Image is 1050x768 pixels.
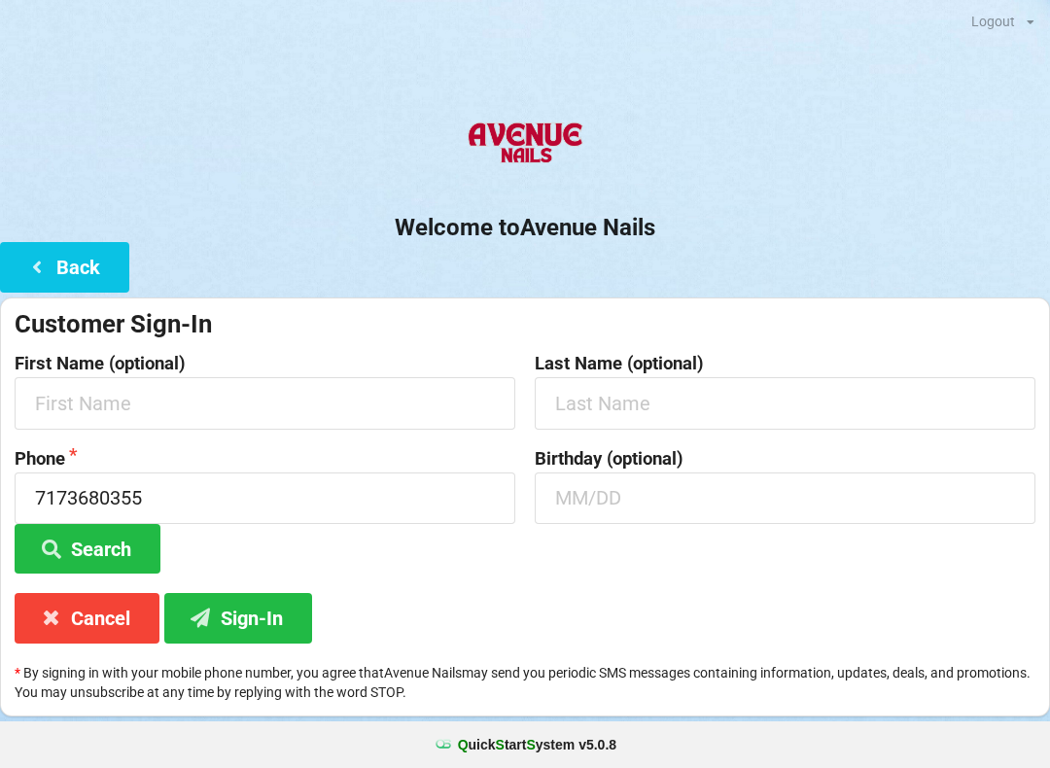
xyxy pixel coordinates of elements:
input: First Name [15,377,515,429]
label: First Name (optional) [15,354,515,373]
span: Q [458,737,469,752]
img: favicon.ico [434,735,453,754]
button: Cancel [15,593,159,643]
div: Logout [971,15,1015,28]
label: Last Name (optional) [535,354,1035,373]
div: Customer Sign-In [15,308,1035,340]
img: AvenueNails-Logo.png [460,106,589,184]
button: Search [15,524,160,574]
input: Last Name [535,377,1035,429]
label: Phone [15,449,515,469]
input: MM/DD [535,472,1035,524]
span: S [526,737,535,752]
input: 1234567890 [15,472,515,524]
span: S [496,737,505,752]
label: Birthday (optional) [535,449,1035,469]
b: uick tart ystem v 5.0.8 [458,735,616,754]
button: Sign-In [164,593,312,643]
p: By signing in with your mobile phone number, you agree that Avenue Nails may send you periodic SM... [15,663,1035,702]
